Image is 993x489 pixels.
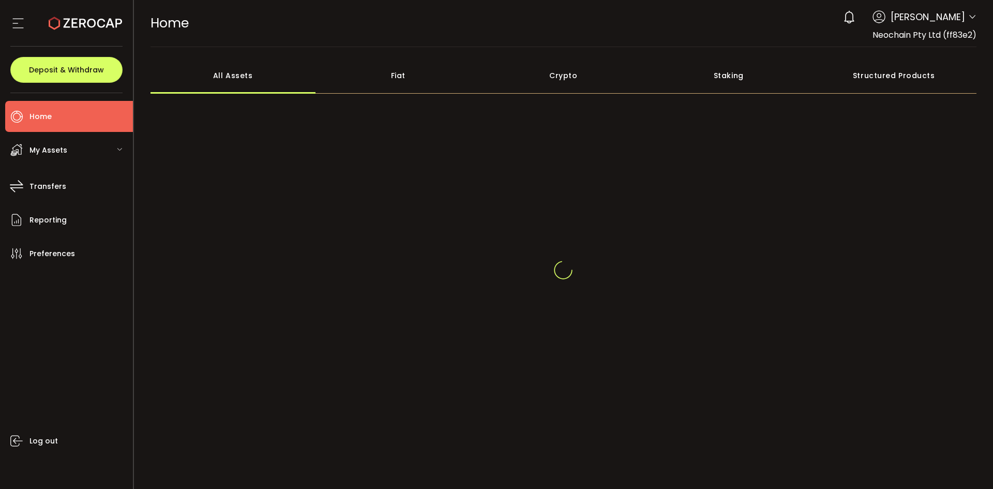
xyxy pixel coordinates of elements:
div: Fiat [315,57,481,94]
div: All Assets [151,57,316,94]
span: Preferences [29,246,75,261]
div: Staking [646,57,811,94]
span: Log out [29,434,58,449]
span: Home [29,109,52,124]
span: Transfers [29,179,66,194]
button: Deposit & Withdraw [10,57,123,83]
div: Crypto [481,57,646,94]
span: Neochain Pty Ltd (ff83e2) [872,29,976,41]
div: Structured Products [811,57,977,94]
span: Deposit & Withdraw [29,66,104,73]
span: [PERSON_NAME] [891,10,965,24]
span: My Assets [29,143,67,158]
span: Reporting [29,213,67,228]
span: Home [151,14,189,32]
